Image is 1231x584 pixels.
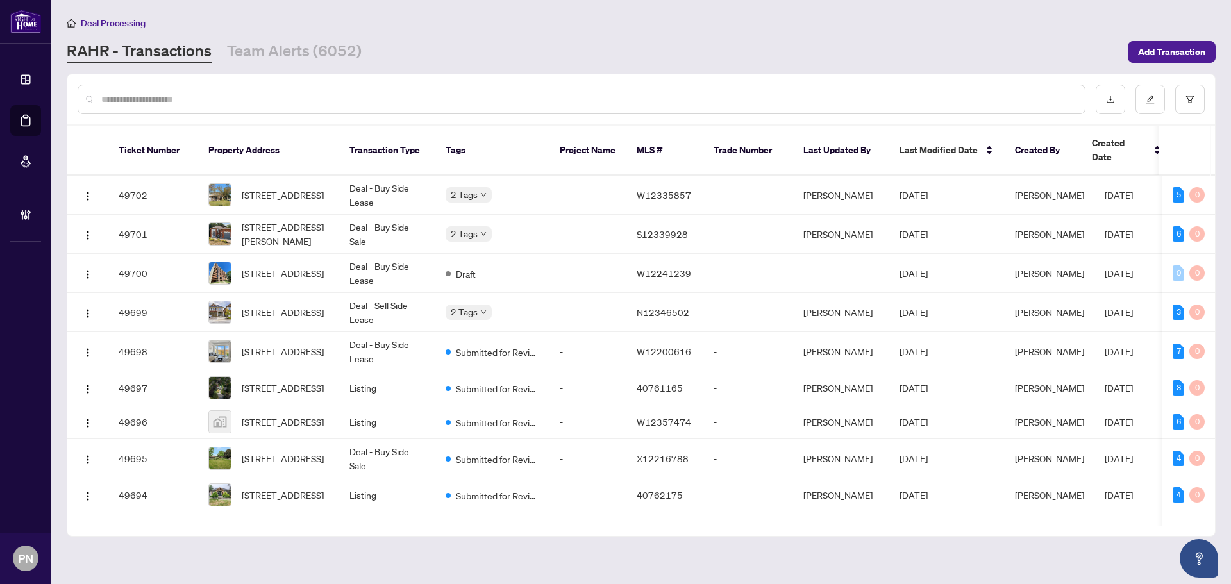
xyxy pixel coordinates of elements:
span: [DATE] [1105,346,1133,357]
img: Logo [83,347,93,358]
a: Team Alerts (6052) [227,40,362,63]
div: 0 [1189,187,1205,203]
span: [DATE] [900,382,928,394]
td: - [549,439,626,478]
td: [PERSON_NAME] [793,439,889,478]
button: Logo [78,485,98,505]
span: [STREET_ADDRESS][PERSON_NAME] [242,220,329,248]
button: edit [1135,85,1165,114]
span: [DATE] [900,416,928,428]
td: - [549,478,626,512]
span: edit [1146,95,1155,104]
button: Logo [78,341,98,362]
td: [PERSON_NAME] [793,371,889,405]
span: [PERSON_NAME] [1015,267,1084,279]
span: [STREET_ADDRESS] [242,451,324,465]
img: thumbnail-img [209,484,231,506]
span: [PERSON_NAME] [1015,189,1084,201]
div: 0 [1189,265,1205,281]
td: [PERSON_NAME] [793,478,889,512]
span: W12335857 [637,189,691,201]
button: download [1096,85,1125,114]
button: Logo [78,378,98,398]
a: RAHR - Transactions [67,40,212,63]
span: [PERSON_NAME] [1015,416,1084,428]
span: [DATE] [900,189,928,201]
img: thumbnail-img [209,223,231,245]
span: [DATE] [900,267,928,279]
td: - [703,371,793,405]
td: - [703,332,793,371]
span: [STREET_ADDRESS] [242,381,324,395]
td: 49698 [108,332,198,371]
th: Project Name [549,126,626,176]
div: 3 [1173,305,1184,320]
span: [DATE] [1105,489,1133,501]
span: [STREET_ADDRESS] [242,488,324,502]
span: 2 Tags [451,226,478,241]
td: Deal - Sell Side Lease [339,293,435,332]
span: home [67,19,76,28]
th: Last Modified Date [889,126,1005,176]
td: 49700 [108,254,198,293]
th: Created Date [1082,126,1171,176]
span: [PERSON_NAME] [1015,306,1084,318]
td: 49702 [108,176,198,215]
button: Add Transaction [1128,41,1216,63]
img: thumbnail-img [209,411,231,433]
td: - [549,254,626,293]
td: - [549,405,626,439]
button: Logo [78,263,98,283]
th: Tags [435,126,549,176]
span: [DATE] [900,306,928,318]
span: [PERSON_NAME] [1015,382,1084,394]
img: Logo [83,191,93,201]
td: - [549,176,626,215]
span: [DATE] [1105,228,1133,240]
div: 7 [1173,344,1184,359]
span: Created Date [1092,136,1146,164]
td: - [703,405,793,439]
span: [STREET_ADDRESS] [242,266,324,280]
td: Listing [339,405,435,439]
div: 4 [1173,487,1184,503]
span: Submitted for Review [456,415,539,430]
td: Deal - Buy Side Lease [339,332,435,371]
div: 0 [1189,414,1205,430]
img: Logo [83,269,93,279]
th: Ticket Number [108,126,198,176]
span: Submitted for Review [456,345,539,359]
td: - [549,371,626,405]
td: [PERSON_NAME] [793,405,889,439]
td: Listing [339,478,435,512]
td: 49701 [108,215,198,254]
div: 0 [1189,226,1205,242]
img: Logo [83,455,93,465]
span: [PERSON_NAME] [1015,489,1084,501]
span: Draft [456,267,476,281]
img: Logo [83,308,93,319]
td: - [703,293,793,332]
button: Logo [78,224,98,244]
td: - [549,293,626,332]
span: down [480,231,487,237]
span: PN [18,549,33,567]
th: Property Address [198,126,339,176]
img: Logo [83,384,93,394]
td: Listing [339,371,435,405]
span: N12346502 [637,306,689,318]
img: Logo [83,230,93,240]
td: [PERSON_NAME] [793,332,889,371]
th: Trade Number [703,126,793,176]
span: [STREET_ADDRESS] [242,415,324,429]
th: Transaction Type [339,126,435,176]
span: Submitted for Review [456,452,539,466]
span: Submitted for Review [456,381,539,396]
span: 2 Tags [451,305,478,319]
div: 0 [1173,265,1184,281]
span: Add Transaction [1138,42,1205,62]
td: 49697 [108,371,198,405]
td: - [793,254,889,293]
img: logo [10,10,41,33]
div: 0 [1189,344,1205,359]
